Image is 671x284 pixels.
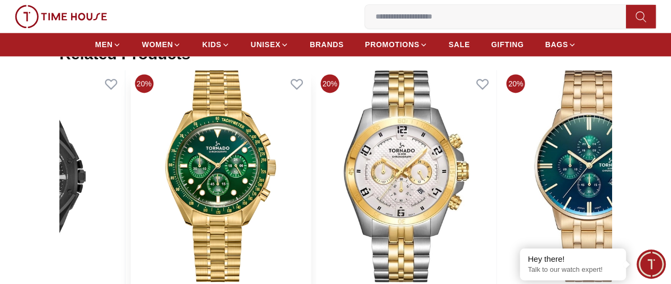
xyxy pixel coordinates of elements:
span: WOMEN [142,39,173,50]
span: BAGS [545,39,568,50]
div: View All [569,49,612,59]
a: BAGS [545,35,576,54]
span: PROMOTIONS [365,39,420,50]
a: PROMOTIONS [365,35,428,54]
span: 20% [507,74,525,93]
img: Tornado Celestia Chrono Men's White Dial Chronograph Watch - T3149B-TBTW [316,70,496,282]
span: UNISEX [251,39,281,50]
a: MEN [95,35,120,54]
span: 20% [320,74,339,93]
div: Hey there! [528,254,618,264]
img: ... [15,5,107,28]
span: BRANDS [310,39,344,50]
a: UNISEX [251,35,289,54]
a: KIDS [202,35,229,54]
div: Chat Widget [637,250,666,279]
a: SALE [449,35,470,54]
a: BRANDS [310,35,344,54]
p: Talk to our watch expert! [528,265,618,274]
img: Tornado Cosmic Chrono Men's Green Dial Chronograph Watch - T22103-GBGH [130,70,310,282]
span: SALE [449,39,470,50]
span: 20% [135,74,153,93]
a: WOMEN [142,35,181,54]
span: GIFTING [491,39,524,50]
a: GIFTING [491,35,524,54]
span: KIDS [202,39,221,50]
span: MEN [95,39,112,50]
